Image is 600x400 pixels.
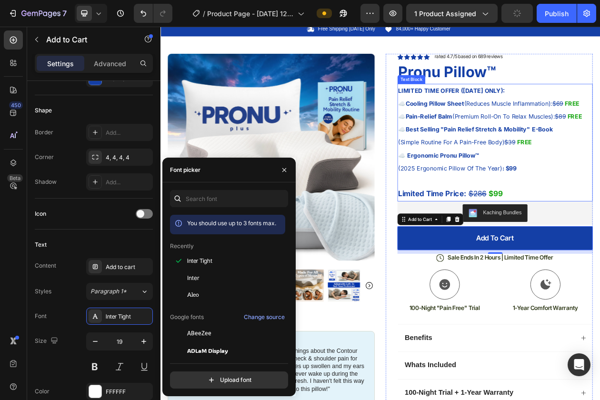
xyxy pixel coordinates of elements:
strong: Cooling Pillow Sheet [319,96,395,105]
strong: FREE [464,146,483,155]
div: Beta [7,174,23,182]
strong: E-Book [483,129,510,139]
div: Kaching Bundles [420,237,470,247]
span: ☁️ (Reduces Muscle Inflammation): [309,96,526,105]
p: 1-Year Comfort Warranty [440,361,561,371]
div: Shadow [35,178,57,186]
strong: FREE [529,112,548,122]
div: 450 [9,101,23,109]
p: Settings [47,59,74,69]
strong: ☁️ [309,163,319,172]
span: Paragraph 1* [90,287,127,296]
div: Font [35,312,47,320]
p: rated 4.7/5 based on 689 reviews [357,36,445,43]
div: Add... [106,129,150,137]
div: Add to Cart [320,247,355,255]
div: Open Intercom Messenger [568,353,590,376]
div: Color [35,387,50,396]
p: Google fonts [170,313,204,321]
button: Publish [537,4,577,23]
div: Font picker [170,166,200,174]
div: Add to cart [410,270,460,282]
span: Aleo [187,291,199,300]
button: Change source [243,311,285,323]
span: Product Page - [DATE] 12:14:32 [207,9,294,19]
div: Add... [106,178,150,187]
strong: LIMITED TIME OFFER ([DATE] ONLY): [309,79,448,89]
div: FFFFFF [106,388,150,396]
div: Size [35,335,60,348]
img: KachingBundles.png [400,237,412,249]
span: ☁️ (Premium Roll-On To Relax Muscles): [309,112,529,122]
span: 1 product assigned [414,9,476,19]
button: 1 product assigned [406,4,498,23]
p: Advanced [94,59,126,69]
span: You should use up to 3 fonts max. [187,220,276,227]
span: / [203,9,205,19]
div: Publish [545,9,569,19]
button: Kaching Bundles [393,231,477,254]
div: Rich Text Editor. Editing area: main [372,296,511,307]
div: Corner [35,153,54,161]
div: Icon [35,210,46,218]
div: Change source [244,313,285,321]
s: $69 [510,96,524,105]
button: Paragraph 1* [86,283,153,300]
strong: Ergonomic Pronu Pillow™ [321,163,414,172]
div: Add to cart [106,263,150,271]
div: Upload font [207,375,251,385]
div: Undo/Redo [134,4,172,23]
span: Inter [187,274,200,282]
h1: Pronu Pillow™ [308,46,562,73]
span: ABeeZee [187,329,211,338]
iframe: Design area [160,27,600,400]
s: $89 [513,112,527,122]
input: Search font [170,190,288,207]
span: ADLaM Display [187,346,228,355]
s: $286 [400,212,424,223]
span: (2025 Ergonomic Pillow Of The Year) [309,180,463,189]
div: Inter Tight [106,312,150,321]
strong: FREE [526,96,545,105]
button: Add to cart [308,260,562,291]
strong: : $99 [444,180,463,189]
span: ☁️ [309,129,510,139]
strong: $99 [427,212,445,223]
p: 7 [62,8,67,19]
div: Styles [35,287,51,296]
div: Shape [35,106,52,115]
div: Border [35,128,53,137]
div: 4, 4, 4, 4 [106,153,150,162]
span: Inter Tight [187,257,212,265]
s: $39 [447,146,461,155]
button: 7 [4,4,71,23]
div: Text [35,240,47,249]
strong: Best Selling "Pain Relief Stretch & Mobility" [319,129,480,139]
strong: Limited Time Price: [309,212,398,223]
div: Text Block [310,65,342,73]
p: Add to Cart [46,34,127,45]
strong: Pain-Relief Balm [319,112,380,122]
button: Carousel Next Arrow [266,331,277,343]
span: (Simple Routine For A Pain-Free Body) [309,146,464,155]
p: Recently [170,242,194,250]
p: Sale Ends In 2 Hours | Limited Time Offer [373,296,510,306]
button: Upload font [170,371,288,389]
div: Content [35,261,56,270]
p: 100-Night "Pain Free" Trial [309,361,430,371]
